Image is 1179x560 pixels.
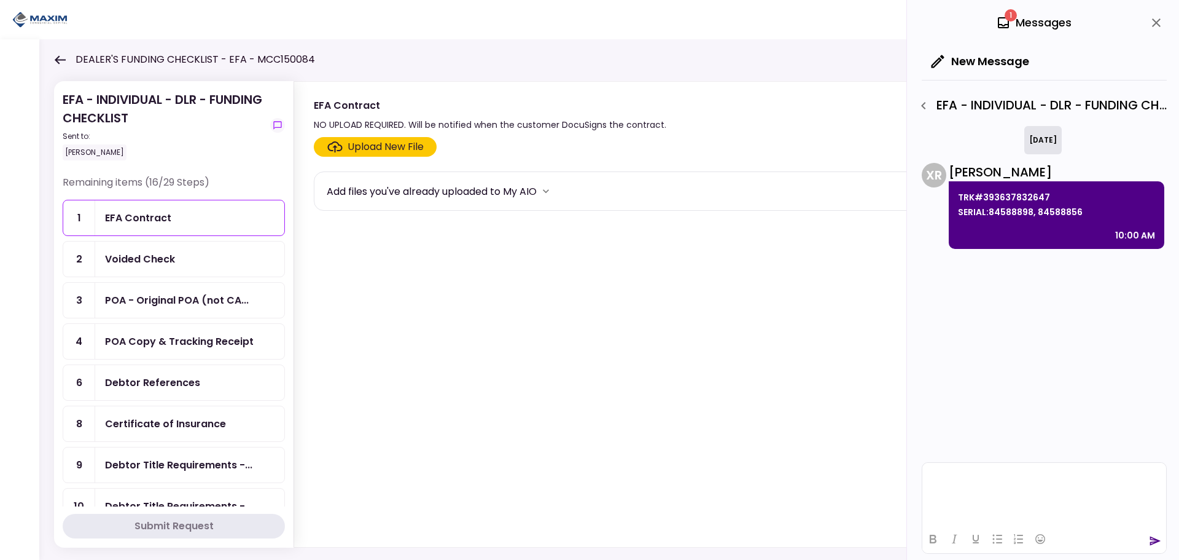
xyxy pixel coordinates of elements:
[63,324,95,359] div: 4
[922,530,943,548] button: Bold
[63,488,285,524] a: 10Debtor Title Requirements - Proof of IRP or Exemption
[76,52,315,67] h1: DEALER'S FUNDING CHECKLIST - EFA - MCC150084
[63,365,285,401] a: 6Debtor References
[105,375,200,390] div: Debtor References
[270,118,285,133] button: show-messages
[537,182,555,200] button: more
[63,448,95,483] div: 9
[294,81,1154,548] div: EFA ContractNO UPLOAD REQUIRED. Will be notified when the customer DocuSigns the contract.show-me...
[63,242,95,277] div: 2
[63,131,265,142] div: Sent to:
[348,140,424,154] div: Upload New File
[949,163,1164,181] div: [PERSON_NAME]
[63,282,285,318] a: 3POA - Original POA (not CA or GA) (Received in house)
[105,293,249,308] div: POA - Original POA (not CA or GA) (Received in house)
[63,489,95,524] div: 10
[105,416,226,432] div: Certificate of Insurance
[63,406,285,442] a: 8Certificate of Insurance
[63,283,95,318] div: 3
[1149,535,1161,547] button: send
[63,241,285,277] a: 2Voided Check
[63,514,285,538] button: Submit Request
[314,117,666,132] div: NO UPLOAD REQUIRED. Will be notified when the customer DocuSigns the contract.
[63,90,265,160] div: EFA - INDIVIDUAL - DLR - FUNDING CHECKLIST
[105,210,171,226] div: EFA Contract
[63,175,285,200] div: Remaining items (16/29 Steps)
[105,499,252,514] div: Debtor Title Requirements - Proof of IRP or Exemption
[63,406,95,441] div: 8
[1030,530,1051,548] button: Emojis
[63,144,126,160] div: [PERSON_NAME]
[1005,9,1017,22] span: 1
[134,519,214,534] div: Submit Request
[996,14,1072,32] div: Messages
[63,323,285,360] a: 4POA Copy & Tracking Receipt
[105,457,252,473] div: Debtor Title Requirements - Other Requirements
[327,184,537,199] div: Add files you've already uploaded to My AIO
[63,200,285,236] a: 1EFA Contract
[63,447,285,483] a: 9Debtor Title Requirements - Other Requirements
[922,463,1166,524] iframe: Rich Text Area
[1008,530,1029,548] button: Numbered list
[965,530,986,548] button: Underline
[944,530,965,548] button: Italic
[922,163,946,187] div: X R
[1024,126,1062,154] div: [DATE]
[63,200,95,235] div: 1
[314,98,666,113] div: EFA Contract
[913,95,1167,116] div: EFA - INDIVIDUAL - DLR - FUNDING CHECKLIST - GPS Units Ordered
[987,530,1008,548] button: Bullet list
[105,334,254,349] div: POA Copy & Tracking Receipt
[12,10,68,29] img: Partner icon
[922,45,1039,77] button: New Message
[63,365,95,400] div: 6
[105,251,175,267] div: Voided Check
[1146,12,1167,33] button: close
[958,190,1155,219] p: TRK#393637832647 SERIAL:84588898, 84588856
[1115,228,1155,243] div: 10:00 AM
[314,137,437,157] span: Click here to upload the required document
